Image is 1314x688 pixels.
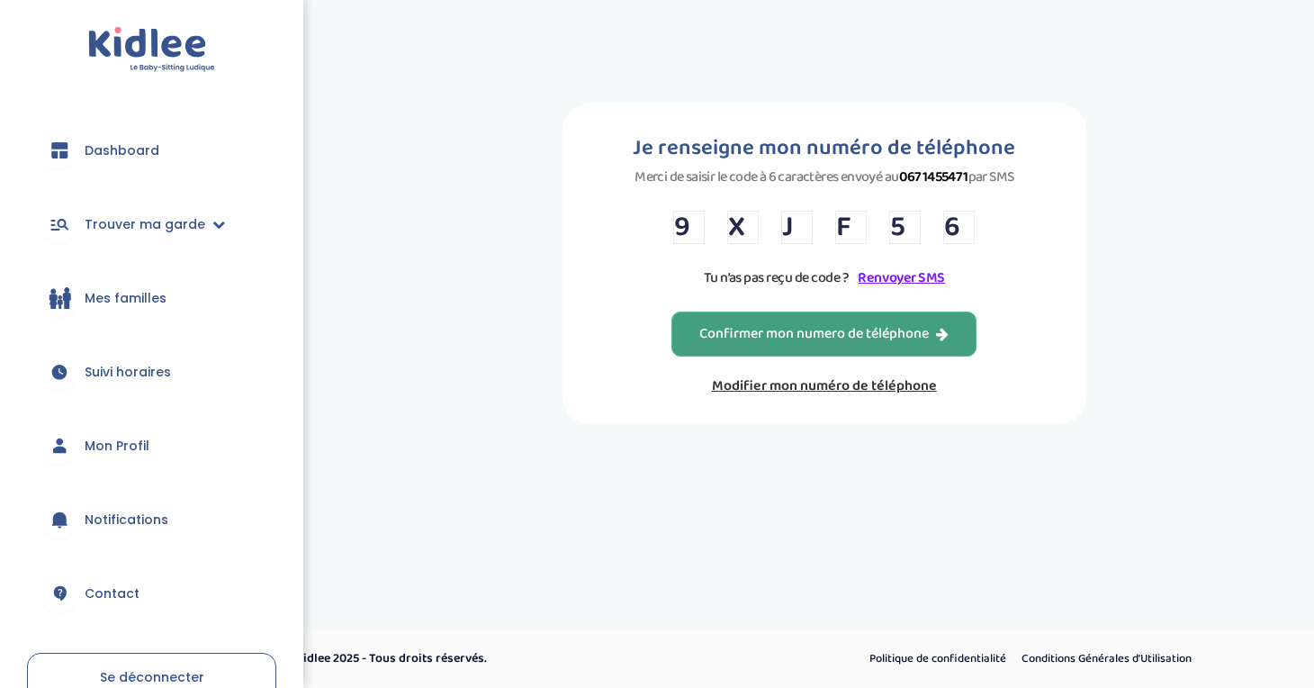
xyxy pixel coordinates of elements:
[633,131,1015,166] h1: Je renseigne mon numéro de téléphone
[88,27,215,73] img: logo.svg
[27,118,276,183] a: Dashboard
[899,166,968,188] strong: 0671455471
[863,647,1012,671] a: Politique de confidentialité
[858,267,944,289] a: Renvoyer SMS
[85,437,149,456] span: Mon Profil
[27,192,276,257] a: Trouver ma garde
[671,375,976,397] a: Modifier mon numéro de téléphone
[27,487,276,552] a: Notifications
[633,166,1015,188] p: Merci de saisir le code à 6 caractères envoyé au par SMS
[27,339,276,404] a: Suivi horaires
[85,141,159,160] span: Dashboard
[699,324,949,345] div: Confirmer mon numero de téléphone
[100,668,204,686] span: Se déconnecter
[85,363,171,382] span: Suivi horaires
[671,312,976,357] button: Confirmer mon numero de téléphone
[284,649,733,668] p: © Kidlee 2025 - Tous droits réservés.
[85,511,168,530] span: Notifications
[27,266,276,330] a: Mes familles
[27,413,276,478] a: Mon Profil
[85,215,205,234] span: Trouver ma garde
[673,267,975,289] p: Tu n’as pas reçu de code ?
[85,289,166,308] span: Mes familles
[27,561,276,626] a: Contact
[85,584,139,603] span: Contact
[1015,647,1198,671] a: Conditions Générales d’Utilisation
